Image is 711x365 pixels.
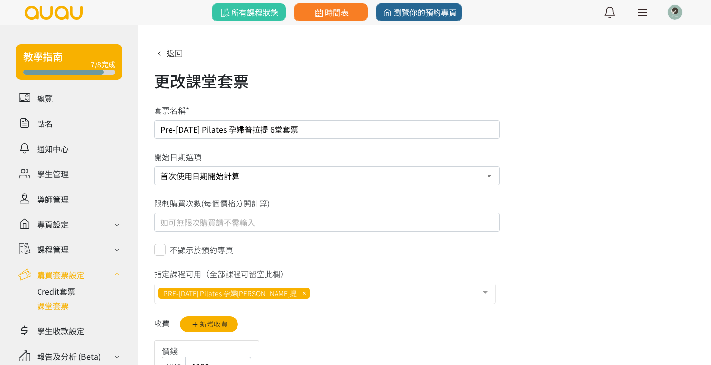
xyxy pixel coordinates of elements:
button: 新增收費 [180,316,238,332]
span: PRE-[DATE] Pilates 孕婦[PERSON_NAME]提 [163,288,297,298]
div: 購買套票設定 [37,269,84,281]
a: 所有課程狀態 [212,3,286,21]
input: 如可無限次購買請不需輸入 [154,213,500,232]
a: 時間表 [294,3,368,21]
span: 時間表 [313,6,349,18]
div: 報告及分析 (Beta) [37,350,101,362]
div: 專頁設定 [37,218,69,230]
div: 價錢 [155,345,259,357]
a: 瀏覽你的預約專頁 [376,3,462,21]
label: 不顯示於預約專頁 [170,244,233,256]
label: 指定課程可用（全部課程可留空此欄） [154,268,288,280]
span: 瀏覽你的預約專頁 [381,6,457,18]
label: 收費 [154,317,170,329]
span: 所有課程狀態 [219,6,278,18]
label: 限制購買次數(每個價格分開計算) [154,197,270,209]
label: 套票名稱* [154,104,189,116]
a: 返回 [154,47,183,59]
span: 返回 [167,47,183,59]
input: 請輸入套票名稱 [154,120,500,139]
img: logo.svg [24,6,84,20]
div: 課程管理 [37,243,69,255]
h1: 更改課堂套票 [154,69,695,92]
label: 開始日期選項 [154,151,201,162]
